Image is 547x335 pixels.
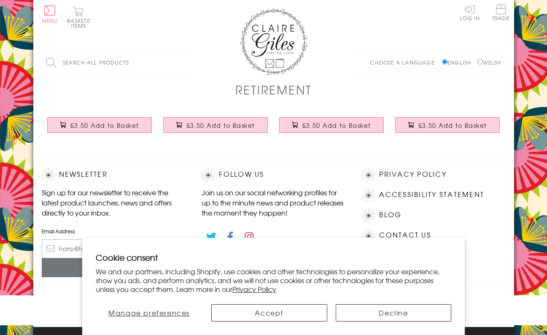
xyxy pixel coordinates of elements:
button: Basket0 items [67,7,90,28]
label: English [442,59,475,66]
input: Welsh [477,59,483,65]
a: Accessibility Statement [379,189,484,200]
input: Search [181,53,189,72]
a: Trade [492,4,510,22]
p: Join us on our social networking profiles for up to the minute news and product releases the mome... [202,187,345,218]
button: Decline [336,304,452,321]
span: Manage preferences [108,308,190,318]
input: Search all products [42,53,189,72]
span: £3.50 Add to Basket [302,121,371,130]
a: Contact Us [379,230,431,241]
a: Good Luck Retirement Card, Pink Stars, Embellished with a padded star £3.50 Add to Basket [158,111,274,147]
button: £3.50 Add to Basket [163,117,268,133]
h2: Cookie consent [96,251,452,263]
a: Log In [460,4,480,21]
a: Privacy Policy [232,284,276,294]
button: £3.50 Add to Basket [47,117,152,133]
button: Menu [42,5,58,23]
p: Choose a language: [370,59,440,66]
p: We and our partners, including Shopify, use cookies and other technologies to personalize your ex... [96,267,452,293]
h2: Newsletter [42,169,185,181]
span: Trade [492,4,510,21]
a: Good Luck Retirement Card, Blue Stars, Embellished with a padded star £3.50 Add to Basket [42,111,158,147]
img: Claire Giles Greetings Cards [240,8,307,75]
a: Congratulations and Good Luck Card, Pink Stars, enjoy your Retirement £3.50 Add to Basket [390,111,506,147]
a: Blog [379,209,401,221]
span: £3.50 Add to Basket [418,121,487,130]
button: Accept [211,304,327,321]
a: Congratulations and Good Luck Card, Blue Stars, enjoy your Retirement £3.50 Add to Basket [274,111,390,147]
input: Subscribe [42,258,185,277]
label: Welsh [477,59,501,66]
input: harry@hogwarts.edu [42,239,185,258]
span: 0 items [71,17,90,30]
span: £3.50 Add to Basket [70,121,139,130]
h2: Follow Us [202,169,345,181]
h1: Retirement [235,81,312,98]
input: English [442,59,447,65]
label: Email Address [42,227,185,235]
p: Sign up for our newsletter to receive the latest product launches, news and offers directly to yo... [42,187,185,218]
span: Menu [42,17,58,24]
button: Manage preferences [96,304,203,321]
button: £3.50 Add to Basket [279,117,384,133]
span: £3.50 Add to Basket [186,121,255,130]
button: £3.50 Add to Basket [395,117,500,133]
a: Privacy Policy [379,169,446,180]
